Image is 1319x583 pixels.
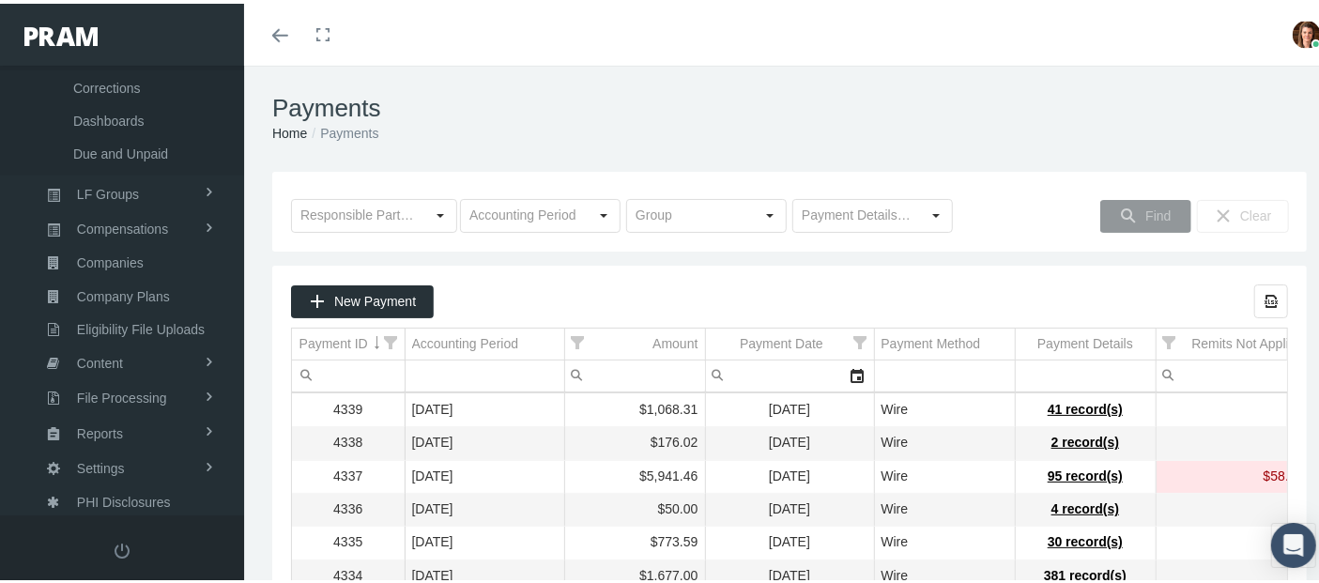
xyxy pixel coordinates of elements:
span: New Payment [334,290,416,305]
td: [DATE] [405,456,564,489]
td: Filter cell [564,357,705,389]
span: Content [77,344,123,376]
td: Column Payment Date [705,325,874,357]
img: PRAM_20_x_78.png [24,23,98,42]
span: Dashboards [73,101,145,133]
span: 2 record(s) [1051,431,1119,446]
div: $176.02 [572,430,698,448]
a: Home [272,122,307,137]
span: 4 record(s) [1051,498,1119,513]
div: Select [842,357,874,388]
td: 4338 [292,423,405,456]
td: Column Payment ID [292,325,405,357]
span: Show filter options for column 'Amount' [572,332,585,345]
input: Filter cell [1157,357,1311,388]
div: Payment Details [1037,331,1133,349]
div: Remits Not Applied [1191,331,1303,349]
div: Payment ID [299,331,368,349]
span: PHI Disclosures [77,483,171,514]
td: 4336 [292,490,405,523]
td: [DATE] [705,456,874,489]
td: Wire [874,490,1015,523]
td: [DATE] [405,523,564,556]
div: Select [424,196,456,228]
div: Accounting Period [412,331,519,349]
span: Eligibility File Uploads [77,310,205,342]
td: [DATE] [405,391,564,423]
span: Reports [77,414,123,446]
span: Corrections [73,69,141,100]
div: $50.00 [572,497,698,514]
td: Column Payment Method [874,325,1015,357]
div: $773.59 [572,529,698,547]
td: Wire [874,423,1015,456]
td: 4337 [292,456,405,489]
span: Due and Unpaid [73,134,168,166]
td: Column Amount [564,325,705,357]
td: Filter cell [1156,357,1311,389]
div: $5,941.46 [572,464,698,482]
div: Export all data to Excel [1254,281,1288,315]
div: Amount [652,331,698,349]
span: 41 record(s) [1048,398,1123,413]
input: Filter cell [706,357,842,388]
td: Wire [874,523,1015,556]
li: Payments [307,119,378,140]
span: File Processing [77,378,167,410]
input: Filter cell [565,357,705,388]
div: Select [920,196,952,228]
span: 381 record(s) [1044,564,1127,579]
div: Payment Date [740,331,823,349]
div: Select [754,196,786,228]
span: Show filter options for column 'Payment Date' [854,332,867,345]
div: Select [588,196,620,228]
td: [DATE] [705,490,874,523]
td: 4339 [292,391,405,423]
td: [DATE] [405,423,564,456]
td: Wire [874,391,1015,423]
span: Company Plans [77,277,170,309]
td: Column Payment Details [1015,325,1156,357]
span: 30 record(s) [1048,530,1123,545]
div: Data grid toolbar [291,281,1288,315]
span: LF Groups [77,175,139,207]
span: Companies [77,243,144,275]
td: Column Remits Not Applied [1156,325,1311,357]
span: Show filter options for column 'Remits Not Applied' [1163,332,1176,345]
div: Payment Method [882,331,981,349]
div: $1,677.00 [572,563,698,581]
div: Open Intercom Messenger [1271,519,1316,564]
td: [DATE] [705,423,874,456]
span: 95 record(s) [1048,465,1123,480]
span: Compensations [77,209,168,241]
div: $58.13 [1163,464,1304,482]
td: Column Accounting Period [405,325,564,357]
span: Settings [77,449,125,481]
td: Wire [874,456,1015,489]
div: $1,068.31 [572,397,698,415]
td: [DATE] [705,391,874,423]
div: New Payment [291,282,434,315]
input: Filter cell [292,357,405,388]
td: Filter cell [705,357,874,389]
span: Show filter options for column 'Payment ID' [385,332,398,345]
td: Filter cell [292,357,405,389]
td: 4335 [292,523,405,556]
td: [DATE] [705,523,874,556]
h1: Payments [272,90,1307,119]
td: [DATE] [405,490,564,523]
